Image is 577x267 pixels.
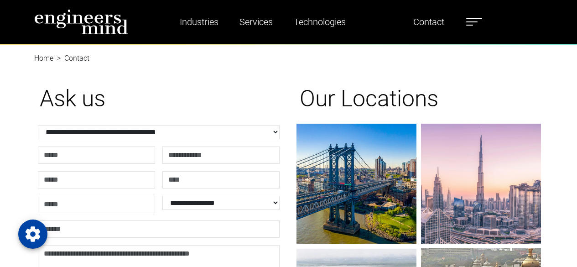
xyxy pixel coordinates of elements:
[40,85,278,112] h1: Ask us
[53,53,89,64] li: Contact
[176,11,222,32] a: Industries
[290,11,349,32] a: Technologies
[410,11,448,32] a: Contact
[34,44,543,55] nav: breadcrumb
[34,54,53,63] a: Home
[236,11,276,32] a: Services
[300,85,538,112] h1: Our Locations
[34,9,128,35] img: logo
[421,124,541,244] img: gif
[296,124,416,244] img: gif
